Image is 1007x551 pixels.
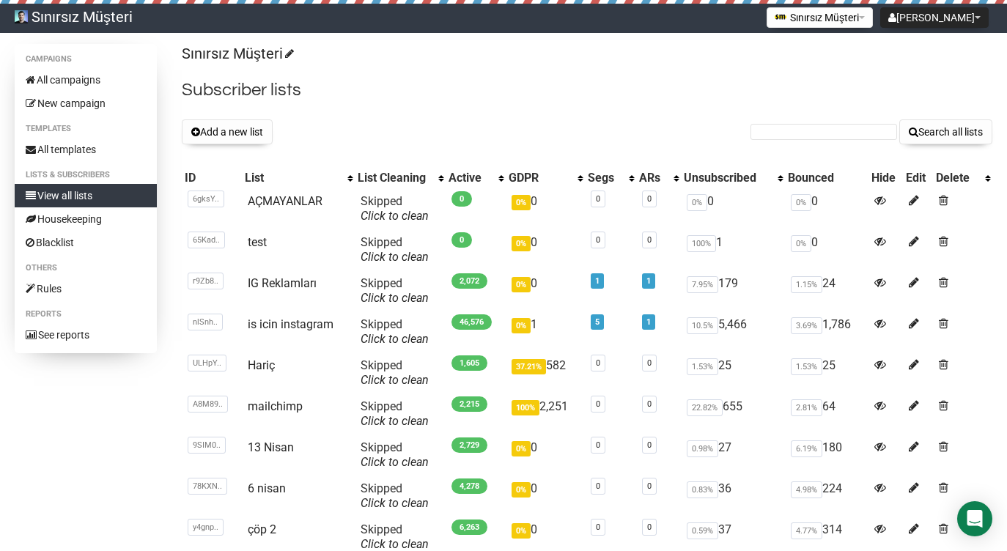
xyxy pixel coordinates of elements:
span: Skipped [361,440,429,469]
th: List: No sort applied, activate to apply an ascending sort [242,168,355,188]
th: Bounced: No sort applied, sorting is disabled [785,168,868,188]
span: 6,263 [451,519,487,535]
a: Click to clean [361,537,429,551]
th: Edit: No sort applied, sorting is disabled [903,168,933,188]
span: 22.82% [687,399,723,416]
a: Click to clean [361,496,429,510]
span: 0% [512,195,531,210]
a: 0 [647,399,652,409]
span: Skipped [361,481,429,510]
a: 13 Nisan [248,440,294,454]
a: test [248,235,267,249]
th: Segs: No sort applied, activate to apply an ascending sort [585,168,635,188]
td: 0 [506,188,585,229]
span: 1,605 [451,355,487,371]
a: IG Reklamları [248,276,317,290]
th: GDPR: No sort applied, activate to apply an ascending sort [506,168,585,188]
a: Hariç [248,358,275,372]
td: 224 [785,476,868,517]
a: 0 [647,522,652,532]
a: All templates [15,138,157,161]
span: 2,215 [451,396,487,412]
a: 0 [596,358,600,368]
img: favicons [775,11,786,23]
h2: Subscriber lists [182,77,992,103]
span: 10.5% [687,317,718,334]
img: 1ecff2556f8e1961fd8959c70bec4b6f [15,10,28,23]
a: 0 [647,235,652,245]
span: 37.21% [512,359,546,374]
span: 0% [512,318,531,333]
a: 6 nisan [248,481,286,495]
span: 0% [512,482,531,498]
a: çöp 2 [248,522,276,536]
a: Click to clean [361,455,429,469]
button: Add a new list [182,119,273,144]
span: Skipped [361,358,429,387]
span: 2,729 [451,437,487,453]
th: Hide: No sort applied, sorting is disabled [868,168,903,188]
li: Lists & subscribers [15,166,157,184]
td: 27 [681,434,785,476]
div: Unsubscribed [684,171,770,185]
span: 0.59% [687,522,718,539]
td: 180 [785,434,868,476]
a: 0 [647,481,652,491]
td: 0 [506,229,585,270]
td: 179 [681,270,785,311]
span: 4.98% [791,481,822,498]
a: Rules [15,277,157,300]
span: 6.19% [791,440,822,457]
td: 0 [506,434,585,476]
a: 0 [596,522,600,532]
a: 5 [595,317,600,327]
a: Click to clean [361,414,429,428]
span: 3.69% [791,317,822,334]
td: 24 [785,270,868,311]
span: 0 [451,232,472,248]
a: All campaigns [15,68,157,92]
span: Skipped [361,276,429,305]
li: Templates [15,120,157,138]
span: 0% [687,194,707,211]
a: Click to clean [361,291,429,305]
td: 0 [506,270,585,311]
span: Skipped [361,235,429,264]
span: 1.15% [791,276,822,293]
span: ULHpY.. [188,355,226,371]
td: 1 [506,311,585,352]
td: 36 [681,476,785,517]
span: 100% [512,400,539,415]
th: Unsubscribed: No sort applied, activate to apply an ascending sort [681,168,785,188]
span: 6gksY.. [188,191,224,207]
a: mailchimp [248,399,303,413]
span: A8M89.. [188,396,228,413]
li: Others [15,259,157,277]
td: 2,251 [506,393,585,434]
a: 0 [596,235,600,245]
span: Skipped [361,194,429,223]
div: Active [449,171,491,185]
span: 65Kad.. [188,232,225,248]
span: 2,072 [451,273,487,289]
a: Click to clean [361,209,429,223]
a: View all lists [15,184,157,207]
span: 0% [512,236,531,251]
div: Delete [936,171,978,185]
span: 4.77% [791,522,822,539]
th: List Cleaning: No sort applied, activate to apply an ascending sort [355,168,446,188]
span: r9Zb8.. [188,273,224,289]
span: 2.81% [791,399,822,416]
td: 0 [785,188,868,229]
span: 0% [512,523,531,539]
td: 582 [506,352,585,393]
a: 0 [596,481,600,491]
span: 0.83% [687,481,718,498]
a: is icin instagram [248,317,333,331]
th: ID: No sort applied, sorting is disabled [182,168,242,188]
a: New campaign [15,92,157,115]
a: Click to clean [361,373,429,387]
span: 100% [687,235,716,252]
span: nlSnh.. [188,314,223,330]
a: 0 [596,194,600,204]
